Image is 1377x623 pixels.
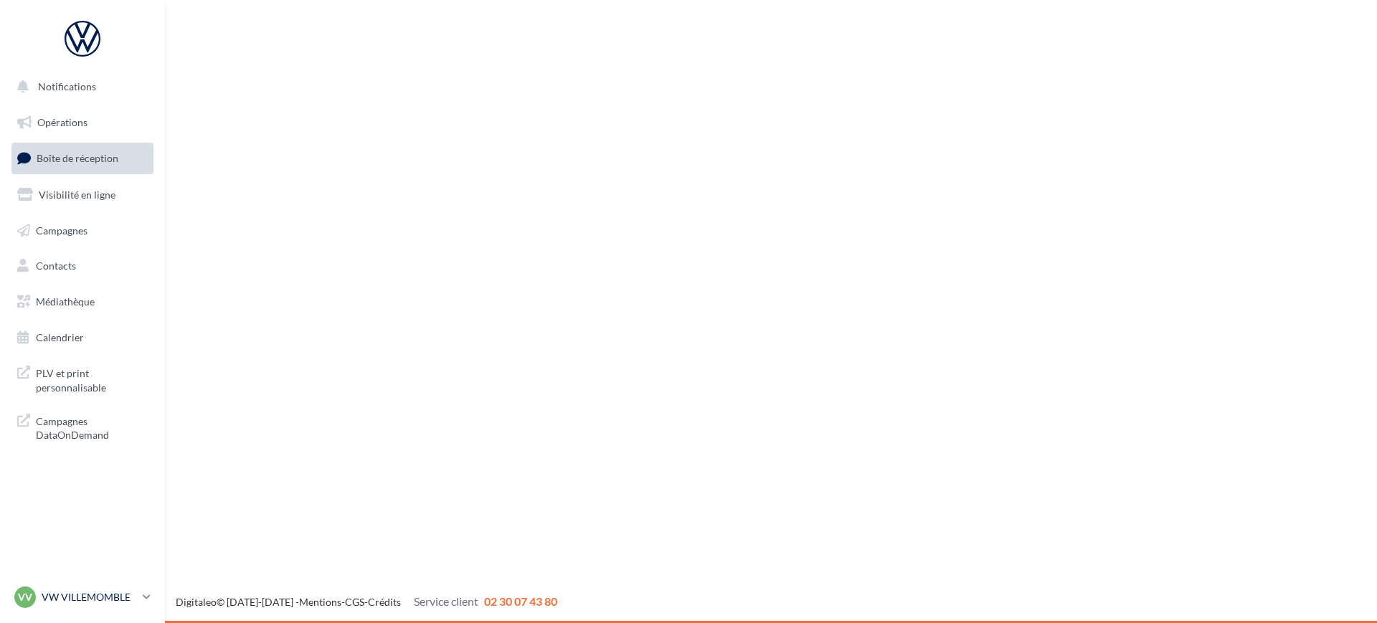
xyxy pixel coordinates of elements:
button: Notifications [9,72,151,102]
a: Digitaleo [176,596,217,608]
span: Opérations [37,116,87,128]
span: Boîte de réception [37,152,118,164]
a: Boîte de réception [9,143,156,173]
span: Visibilité en ligne [39,189,115,201]
a: Médiathèque [9,287,156,317]
span: Notifications [38,80,96,92]
a: CGS [345,596,364,608]
span: © [DATE]-[DATE] - - - [176,596,557,608]
a: Campagnes DataOnDemand [9,406,156,448]
span: Campagnes DataOnDemand [36,412,148,442]
span: VV [18,590,32,604]
p: VW VILLEMOMBLE [42,590,137,604]
a: Crédits [368,596,401,608]
a: Contacts [9,251,156,281]
span: Calendrier [36,331,84,343]
a: Mentions [299,596,341,608]
span: Service client [414,594,478,608]
a: VV VW VILLEMOMBLE [11,584,153,611]
span: PLV et print personnalisable [36,363,148,394]
a: Visibilité en ligne [9,180,156,210]
span: Médiathèque [36,295,95,308]
span: 02 30 07 43 80 [484,594,557,608]
span: Contacts [36,260,76,272]
a: PLV et print personnalisable [9,358,156,400]
a: Calendrier [9,323,156,353]
a: Campagnes [9,216,156,246]
span: Campagnes [36,224,87,236]
a: Opérations [9,108,156,138]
